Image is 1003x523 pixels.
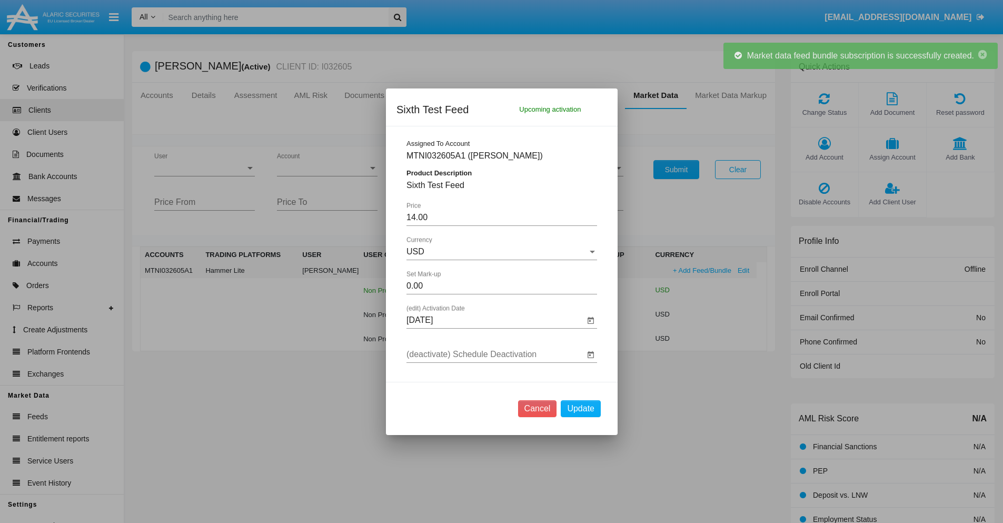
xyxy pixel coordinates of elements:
[584,314,597,327] button: Open calendar
[406,140,470,147] span: Assigned To Account
[518,400,557,417] button: Cancel
[519,101,581,118] span: Upcoming activation
[406,247,424,256] span: USD
[584,348,597,361] button: Open calendar
[396,101,469,118] span: Sixth Test Feed
[561,400,601,417] button: Update
[406,181,464,190] span: Sixth Test Feed
[406,151,543,160] span: MTNI032605A1 ([PERSON_NAME])
[406,169,472,177] span: Product Description
[747,51,974,60] span: Market data feed bundle subscription is successfully created.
